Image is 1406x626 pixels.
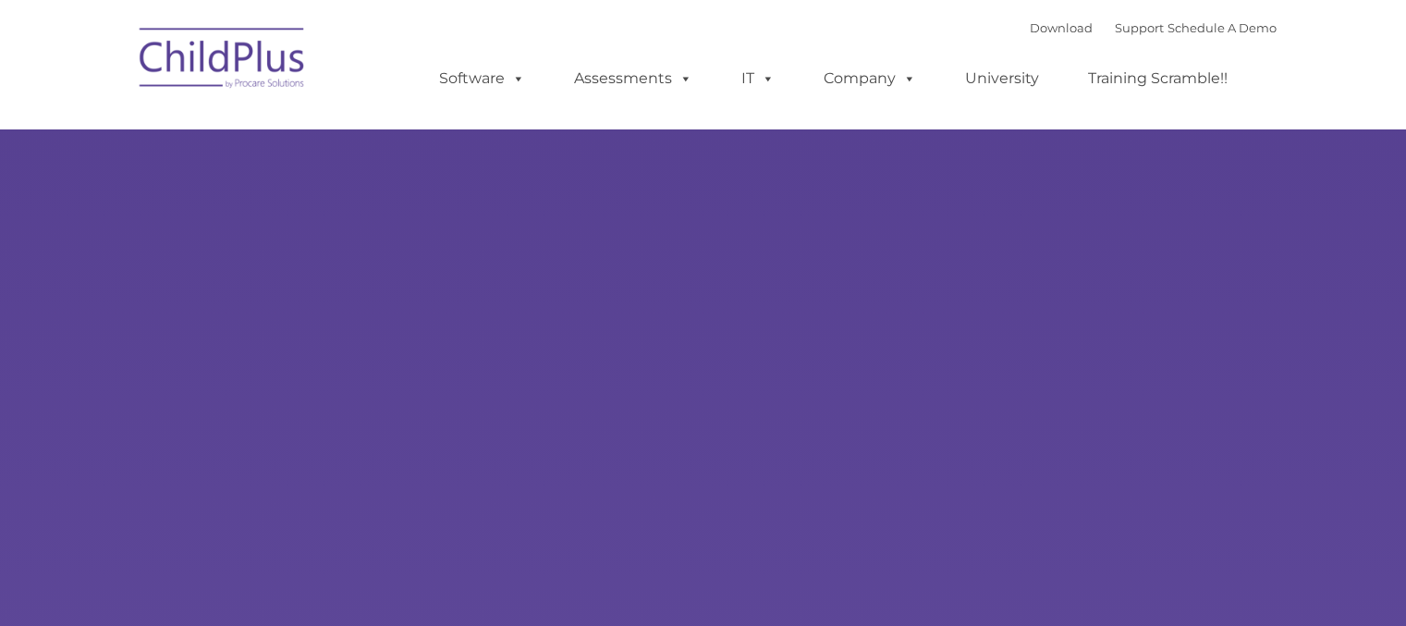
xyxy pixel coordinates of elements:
[1168,20,1277,35] a: Schedule A Demo
[1115,20,1164,35] a: Support
[556,60,711,97] a: Assessments
[421,60,544,97] a: Software
[947,60,1058,97] a: University
[130,15,315,107] img: ChildPlus by Procare Solutions
[1070,60,1246,97] a: Training Scramble!!
[723,60,793,97] a: IT
[1030,20,1093,35] a: Download
[1030,20,1277,35] font: |
[805,60,935,97] a: Company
